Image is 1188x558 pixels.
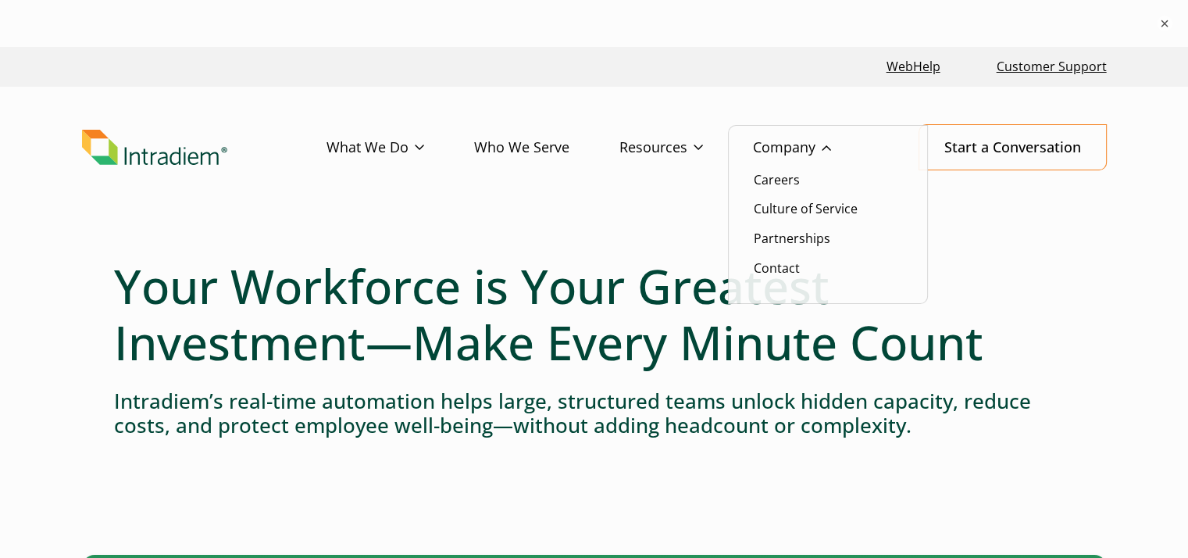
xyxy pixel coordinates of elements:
a: Link to homepage of Intradiem [82,130,326,166]
a: Resources [619,125,753,170]
a: Culture of Service [754,200,858,217]
a: Company [753,125,881,170]
h1: Your Workforce is Your Greatest Investment—Make Every Minute Count [114,258,1075,370]
a: Contact [754,259,800,277]
a: Partnerships [754,230,830,247]
a: What We Do [326,125,474,170]
a: Careers [754,171,800,188]
img: Intradiem [82,130,227,166]
a: Customer Support [990,50,1113,84]
a: Link opens in a new window [880,50,947,84]
button: × [1157,16,1172,31]
a: Start a Conversation [919,124,1107,170]
h4: Intradiem’s real-time automation helps large, structured teams unlock hidden capacity, reduce cos... [114,389,1075,438]
a: Who We Serve [474,125,619,170]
